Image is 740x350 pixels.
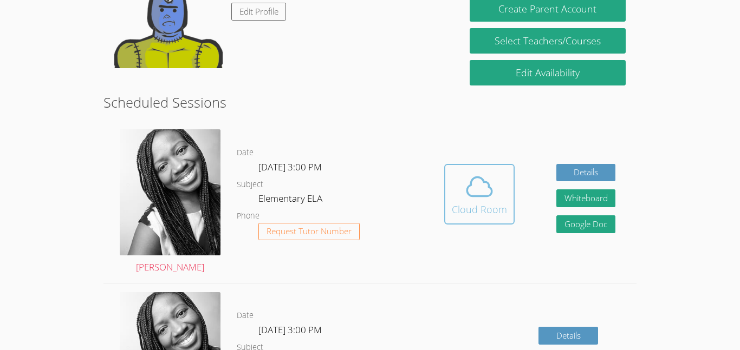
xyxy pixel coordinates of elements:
a: Select Teachers/Courses [470,28,626,54]
a: Details [538,327,598,345]
dt: Subject [237,178,263,191]
a: Edit Profile [231,3,287,21]
span: Request Tutor Number [267,227,352,235]
a: Details [556,164,616,182]
a: Google Doc [556,215,616,233]
dt: Date [237,146,254,160]
h2: Scheduled Sessions [103,92,637,113]
button: Cloud Room [444,164,515,224]
a: [PERSON_NAME] [120,129,220,275]
dt: Date [237,309,254,322]
a: Edit Availability [470,60,626,85]
dt: Phone [237,209,259,223]
span: [DATE] 3:00 PM [258,323,322,336]
span: [DATE] 3:00 PM [258,161,322,173]
div: Cloud Room [452,202,507,217]
dd: Elementary ELA [258,191,324,209]
button: Request Tutor Number [258,223,360,241]
img: avatar.png [120,129,220,255]
button: Whiteboard [556,189,616,207]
